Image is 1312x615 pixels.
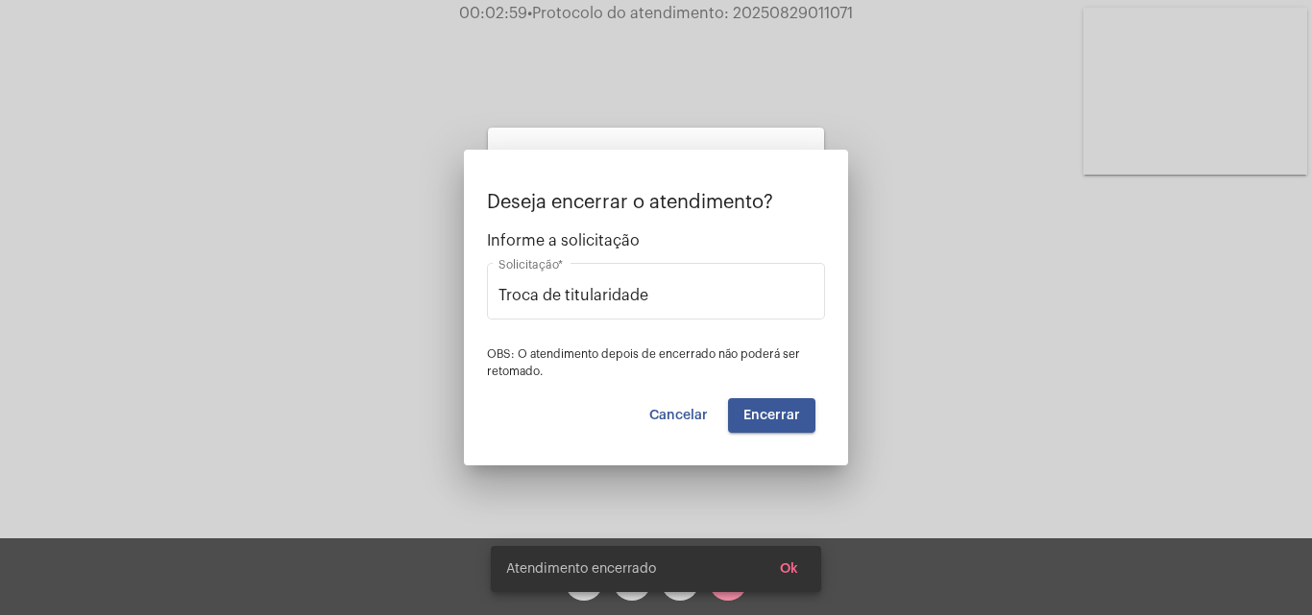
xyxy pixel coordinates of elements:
[487,348,800,377] span: OBS: O atendimento depois de encerrado não poderá ser retomado.
[506,559,656,579] span: Atendimento encerrado
[487,192,825,213] p: Deseja encerrar o atendimento?
[527,6,853,21] span: Protocolo do atendimento: 20250829011071
[743,409,800,422] span: Encerrar
[487,232,825,249] span: Informe a solicitação
[459,6,527,21] span: 00:02:59
[498,287,814,304] input: Buscar solicitação
[728,398,815,433] button: Encerrar
[527,6,532,21] span: •
[780,562,798,576] span: Ok
[649,409,708,422] span: Cancelar
[634,398,723,433] button: Cancelar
